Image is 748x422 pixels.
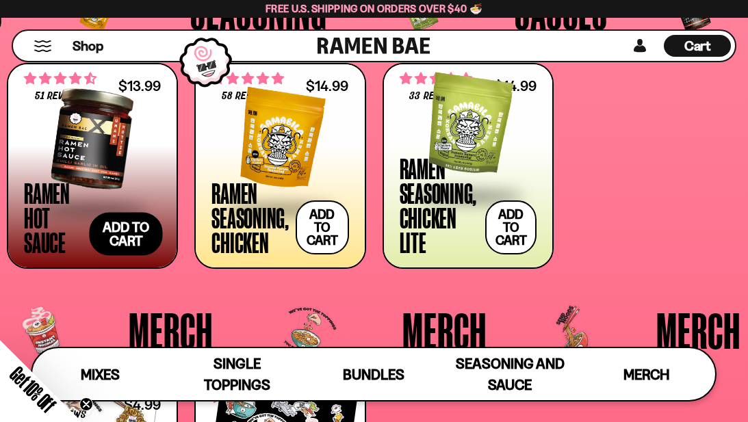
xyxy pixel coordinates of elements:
a: 5.00 stars 33 reviews $14.99 Ramen Seasoning, Chicken Lite Add to cart [383,63,554,269]
span: Merch [656,305,740,356]
span: Cart [684,38,711,54]
span: Get 10% Off [6,362,60,416]
a: Seasoning and Sauce [442,348,579,400]
span: Bundles [343,366,404,383]
span: Merch [402,305,487,356]
a: 4.83 stars 58 reviews $14.99 Ramen Seasoning, Chicken Add to cart [194,63,365,269]
button: Add to cart [89,213,162,256]
div: Ramen Seasoning, Chicken Lite [400,156,479,254]
span: Single Toppings [204,355,270,393]
div: Ramen Seasoning, Chicken [211,181,289,254]
span: Shop [73,37,103,55]
div: Cart [664,31,731,61]
button: Add to cart [485,200,536,254]
div: Ramen Hot Sauce [24,181,84,254]
span: Merch [129,305,213,356]
a: Mixes [32,348,169,400]
a: Bundles [305,348,442,400]
a: Merch [578,348,715,400]
a: Single Toppings [169,348,306,400]
span: Free U.S. Shipping on Orders over $40 🍜 [266,2,482,15]
span: Mixes [81,366,120,383]
button: Close teaser [79,397,93,411]
button: Add to cart [296,200,349,254]
a: Shop [73,35,103,57]
span: Merch [623,366,669,383]
span: Seasoning and Sauce [456,355,565,393]
a: 4.71 stars 51 reviews $13.99 Ramen Hot Sauce Add to cart [7,63,178,269]
button: Mobile Menu Trigger [34,40,52,52]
